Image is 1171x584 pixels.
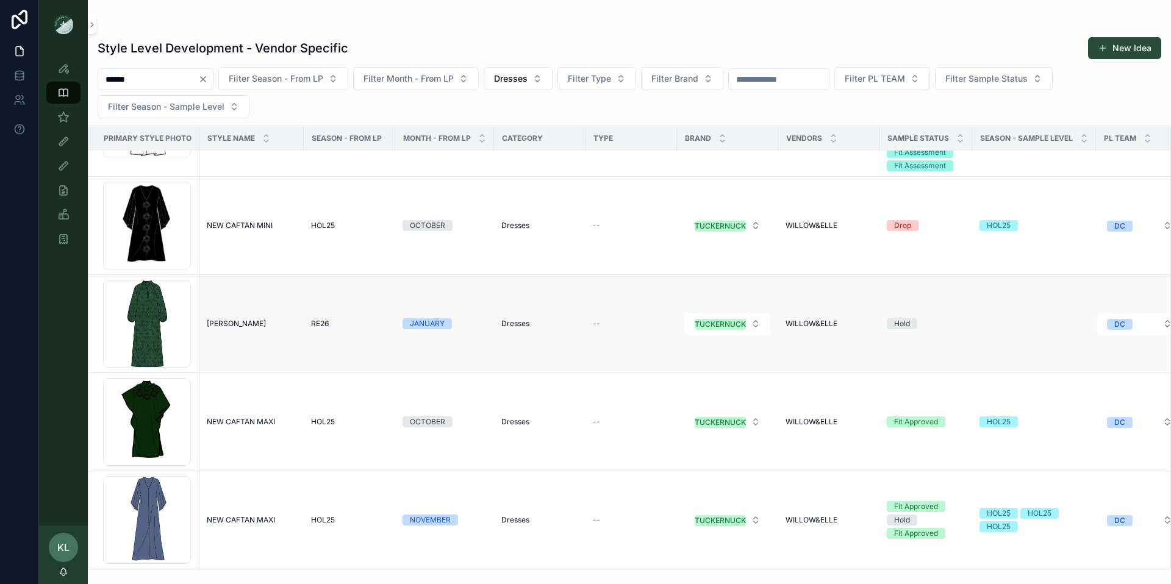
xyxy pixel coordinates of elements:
button: Select Button [685,509,770,531]
a: NEW CAFTAN MAXI [207,417,296,427]
span: Dresses [501,417,529,427]
span: Category [502,134,543,143]
span: Primary Style Photo [104,134,192,143]
span: Dresses [501,515,529,525]
a: Fit ApprovedHoldFit Approved [887,501,965,539]
button: Select Button [935,67,1053,90]
div: Drop [894,220,911,231]
span: KL [57,540,70,555]
span: WILLOW&ELLE [786,319,837,329]
img: App logo [54,15,73,34]
a: Dresses [501,515,578,525]
button: Select Button [484,67,553,90]
div: Fit Approved [894,528,938,539]
span: Dresses [494,73,528,85]
div: JANUARY [410,318,445,329]
a: Select Button [684,214,771,237]
a: JANUARY [403,318,487,329]
span: WILLOW&ELLE [786,417,837,427]
a: -- [593,417,670,427]
span: Filter Sample Status [945,73,1028,85]
span: RE26 [311,319,329,329]
div: TUCKERNUCK [695,319,746,330]
span: NEW CAFTAN MAXI [207,515,275,525]
span: Dresses [501,319,529,329]
a: -- [593,319,670,329]
a: -- [593,515,670,525]
div: HOL25 [987,521,1011,532]
button: Select Button [685,215,770,237]
a: HOL25HOL25HOL25 [979,508,1089,532]
a: Drop [887,220,965,231]
a: Dresses [501,417,578,427]
div: DC [1114,221,1125,232]
span: HOL25 [311,515,335,525]
a: Select Button [684,312,771,335]
div: scrollable content [39,49,88,266]
span: Dresses [501,221,529,230]
button: Select Button [641,67,723,90]
span: Type [593,134,613,143]
span: -- [593,319,600,329]
a: Select Button [684,410,771,433]
button: Select Button [557,67,636,90]
span: Filter Season - Sample Level [108,101,224,113]
a: HOL25 [979,220,1089,231]
a: OCTOBER [403,416,487,427]
span: Filter PL TEAM [845,73,905,85]
div: Fit Approved [894,416,938,427]
div: NOVEMBER [410,515,451,525]
a: WILLOW&ELLE [786,319,872,329]
a: Dresses [501,319,578,329]
span: PL TEAM [1104,134,1136,143]
a: Select Button [684,508,771,532]
a: [PERSON_NAME] [207,319,296,329]
div: HOL25 [1028,508,1051,519]
a: NOVEMBER [403,515,487,525]
span: Season - Sample Level [980,134,1073,143]
span: Brand [685,134,711,143]
span: NEW CAFTAN MAXI [207,417,275,427]
span: Season - From LP [312,134,382,143]
a: Hold [887,318,965,329]
span: [PERSON_NAME] [207,319,266,329]
button: Select Button [834,67,930,90]
div: Fit Assessment [894,147,946,158]
div: OCTOBER [410,220,445,231]
a: NEW CAFTAN MINI [207,221,296,230]
a: WILLOW&ELLE [786,417,872,427]
div: Hold [894,515,910,525]
button: New Idea [1088,37,1161,59]
a: WILLOW&ELLE [786,515,872,525]
div: OCTOBER [410,416,445,427]
div: TUCKERNUCK [695,417,746,428]
span: Sample Status [887,134,949,143]
a: HOL25 [311,221,388,230]
button: Select Button [98,95,249,118]
span: Filter Season - From LP [229,73,323,85]
div: TUCKERNUCK [695,221,746,232]
h1: Style Level Development - Vendor Specific [98,40,348,57]
span: HOL25 [311,221,335,230]
span: -- [593,417,600,427]
span: Filter Type [568,73,611,85]
div: Hold [894,318,910,329]
span: WILLOW&ELLE [786,221,837,230]
div: HOL25 [987,220,1011,231]
button: Select Button [685,313,770,335]
span: NEW CAFTAN MINI [207,221,273,230]
a: Fit Approved [887,416,965,427]
span: Filter Month - From LP [363,73,454,85]
span: Month - From LP [403,134,471,143]
div: DC [1114,319,1125,330]
span: Vendors [786,134,822,143]
a: NEW CAFTAN MAXI [207,515,296,525]
a: WILLOW&ELLE [786,221,872,230]
span: -- [593,515,600,525]
a: HOL25 [311,515,388,525]
div: HOL25 [987,508,1011,519]
button: Select Button [685,411,770,433]
div: Fit Approved [894,501,938,512]
a: OCTOBER [403,220,487,231]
